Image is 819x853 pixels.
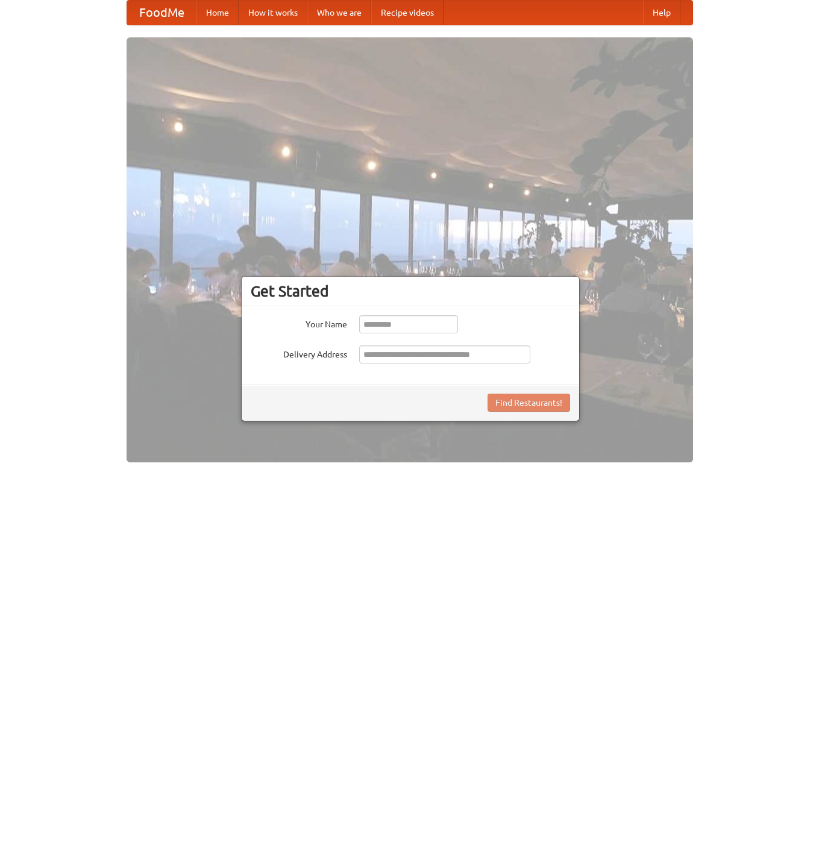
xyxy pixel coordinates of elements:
[251,315,347,330] label: Your Name
[643,1,680,25] a: Help
[488,394,570,412] button: Find Restaurants!
[371,1,444,25] a: Recipe videos
[127,1,196,25] a: FoodMe
[307,1,371,25] a: Who we are
[196,1,239,25] a: Home
[251,282,570,300] h3: Get Started
[239,1,307,25] a: How it works
[251,345,347,360] label: Delivery Address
